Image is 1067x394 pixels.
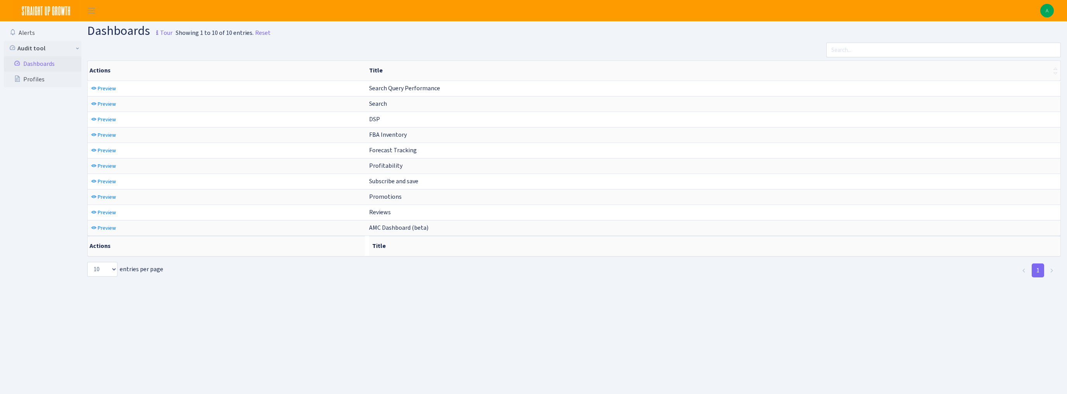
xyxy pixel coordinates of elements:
[98,193,116,201] span: Preview
[369,224,428,232] span: AMC Dashboard (beta)
[369,236,1060,256] th: Title
[176,28,254,38] div: Showing 1 to 10 of 10 entries.
[152,26,173,40] small: Tour
[369,146,417,154] span: Forecast Tracking
[89,206,118,219] a: Preview
[88,236,365,256] th: Actions
[98,100,116,108] span: Preview
[88,61,366,81] th: Actions
[369,162,402,170] span: Profitability
[89,114,118,126] a: Preview
[89,175,118,188] a: Preview
[87,24,173,40] h1: Dashboards
[89,129,118,141] a: Preview
[87,262,117,277] select: entries per page
[4,25,81,41] a: Alerts
[89,222,118,234] a: Preview
[369,208,391,216] span: Reviews
[1032,263,1044,277] a: 1
[98,224,116,232] span: Preview
[98,131,116,139] span: Preview
[369,131,407,139] span: FBA Inventory
[369,177,418,185] span: Subscribe and save
[89,83,118,95] a: Preview
[369,100,387,108] span: Search
[89,98,118,110] a: Preview
[98,209,116,216] span: Preview
[89,145,118,157] a: Preview
[98,116,116,123] span: Preview
[98,178,116,185] span: Preview
[98,85,116,92] span: Preview
[4,41,81,56] a: Audit tool
[369,84,440,92] span: Search Query Performance
[89,160,118,172] a: Preview
[366,61,1060,81] th: Title : activate to sort column ascending
[98,147,116,154] span: Preview
[369,115,380,123] span: DSP
[150,22,173,39] a: Tour
[1040,4,1054,17] a: A
[4,56,81,72] a: Dashboards
[98,162,116,170] span: Preview
[1040,4,1054,17] img: Angela Sun
[369,193,402,201] span: Promotions
[4,72,81,87] a: Profiles
[87,262,163,277] label: entries per page
[82,4,101,17] button: Toggle navigation
[826,43,1061,57] input: Search...
[89,191,118,203] a: Preview
[255,28,271,38] a: Reset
